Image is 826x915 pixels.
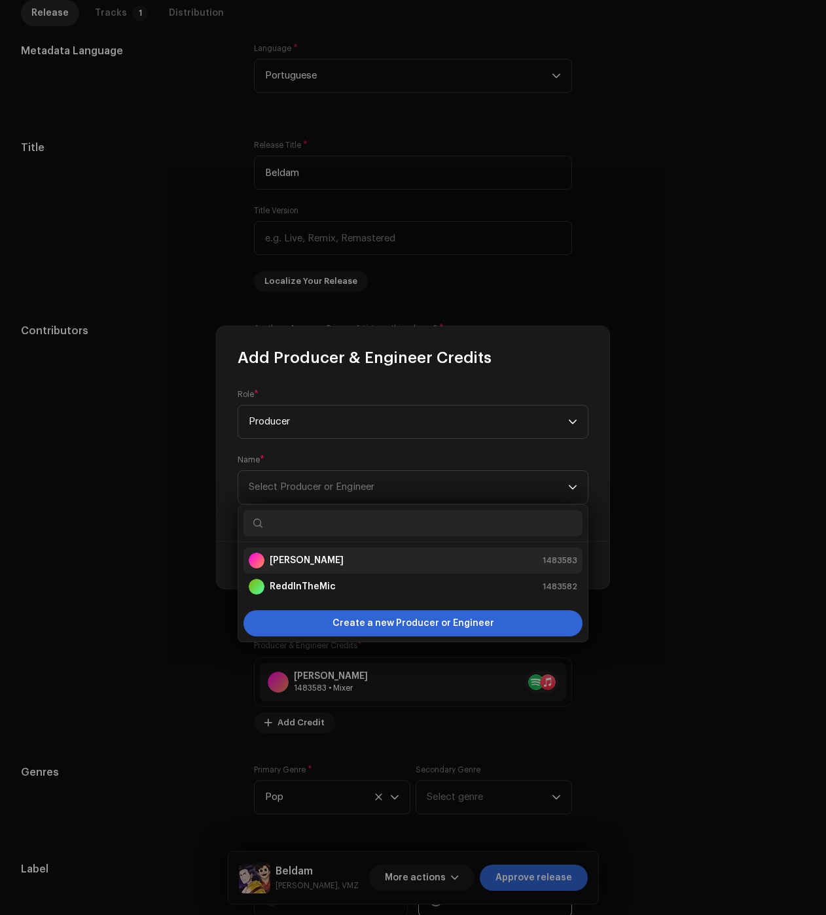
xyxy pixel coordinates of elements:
span: Create a new Producer or Engineer [332,610,494,636]
span: Select Producer or Engineer [249,471,568,504]
li: Redd [243,547,583,574]
div: dropdown trigger [568,471,577,504]
span: 1483583 [543,554,577,567]
span: 1483582 [543,580,577,593]
div: dropdown trigger [568,406,577,438]
label: Role [238,389,259,400]
strong: ReddInTheMic [270,580,336,593]
span: Add Producer & Engineer Credits [238,347,492,368]
label: Name [238,455,264,465]
strong: [PERSON_NAME] [270,554,344,567]
span: Select Producer or Engineer [249,482,374,492]
ul: Option List [238,542,588,605]
li: ReddInTheMic [243,574,583,600]
span: Producer [249,406,568,438]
